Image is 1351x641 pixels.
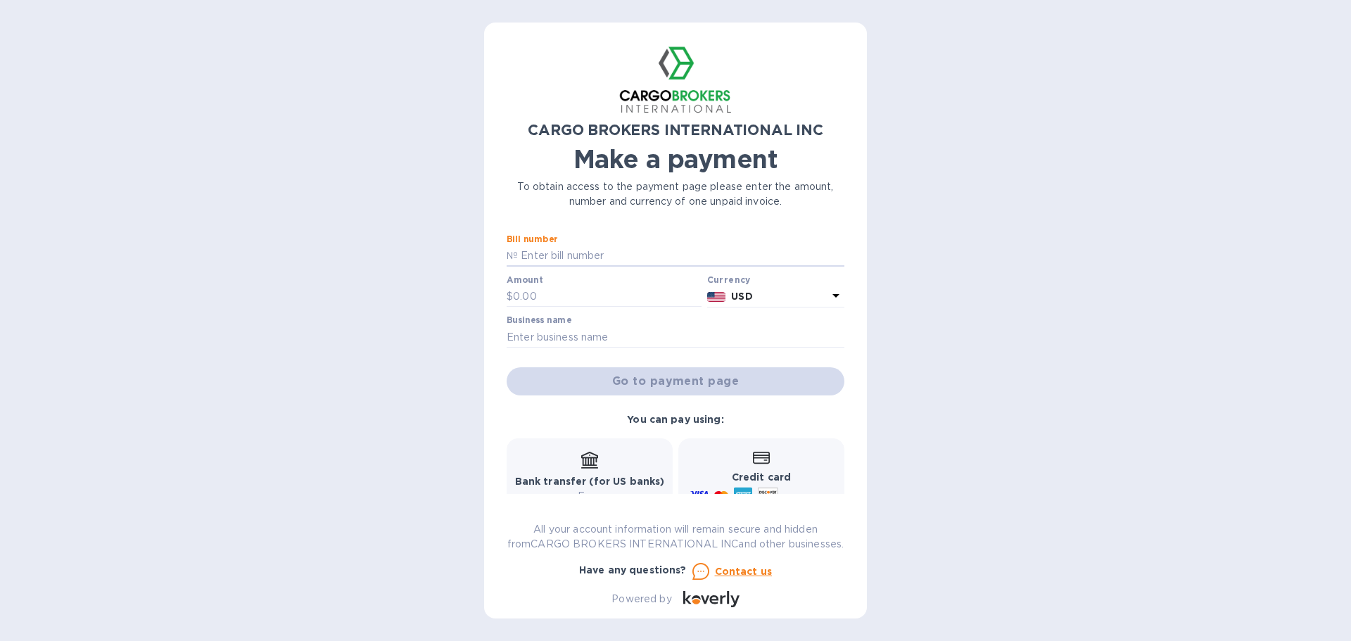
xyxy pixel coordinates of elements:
b: Have any questions? [579,564,687,576]
input: 0.00 [513,286,702,307]
input: Enter bill number [518,246,844,267]
b: USD [731,291,752,302]
b: Credit card [732,471,791,483]
p: To obtain access to the payment page please enter the amount, number and currency of one unpaid i... [507,179,844,209]
span: and more... [784,491,835,502]
p: Powered by [611,592,671,607]
label: Amount [507,276,543,284]
p: Free [515,489,665,504]
label: Bill number [507,236,557,244]
b: Bank transfer (for US banks) [515,476,665,487]
label: Business name [507,317,571,325]
b: CARGO BROKERS INTERNATIONAL INC [528,121,823,139]
h1: Make a payment [507,144,844,174]
p: All your account information will remain secure and hidden from CARGO BROKERS INTERNATIONAL INC a... [507,522,844,552]
img: USD [707,292,726,302]
u: Contact us [715,566,773,577]
p: $ [507,289,513,304]
b: Currency [707,274,751,285]
p: № [507,248,518,263]
b: You can pay using: [627,414,723,425]
input: Enter business name [507,326,844,348]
